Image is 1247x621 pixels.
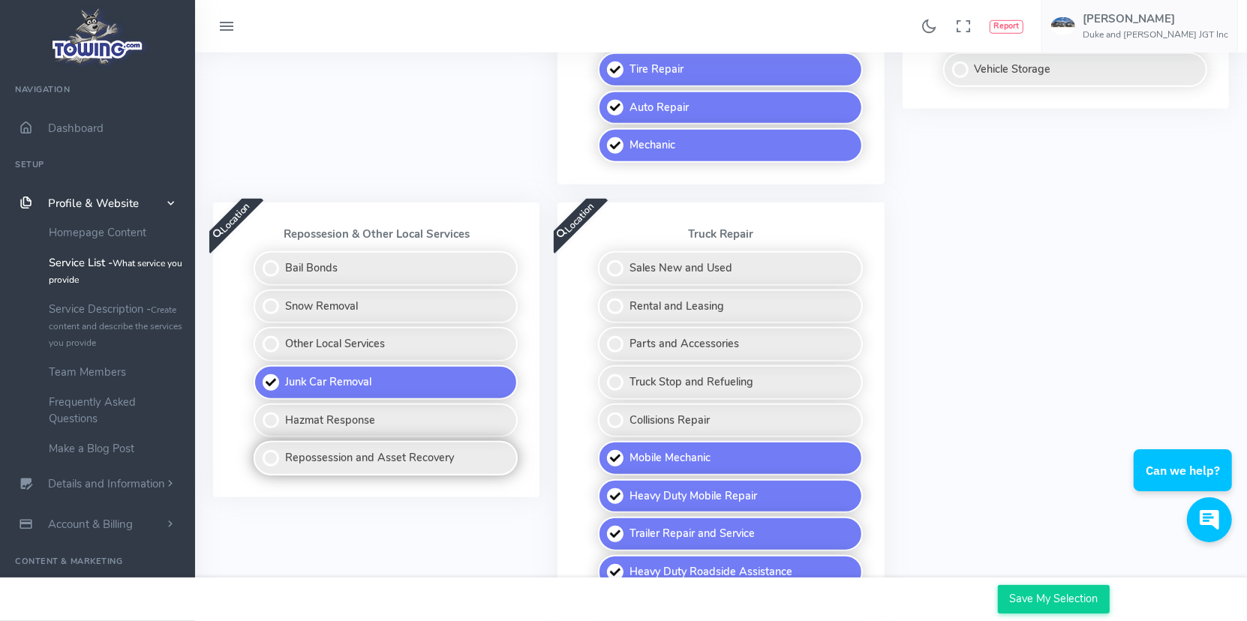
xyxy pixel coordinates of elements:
[598,517,862,551] label: Trailer Repair and Service
[38,247,195,294] a: Service List -What service you provide
[254,289,518,324] label: Snow Removal
[1051,17,1075,35] img: user-image
[598,365,862,400] label: Truck Stop and Refueling
[38,433,195,463] a: Make a Blog Post
[231,228,521,240] p: Repossesion & Other Local Services
[575,228,866,240] p: Truck Repair
[598,251,862,286] label: Sales New and Used
[598,403,862,438] label: Collisions Repair
[49,304,182,349] small: Create content and describe the services you provide
[990,20,1023,34] button: Report
[1122,408,1247,557] iframe: Conversations
[38,357,195,387] a: Team Members
[1083,13,1228,25] h5: [PERSON_NAME]
[38,217,195,247] a: Homepage Content
[38,294,195,357] a: Service Description -Create content and describe the services you provide
[38,387,195,433] a: Frequently Asked Questions
[598,289,862,324] label: Rental and Leasing
[254,365,518,400] label: Junk Car Removal
[254,251,518,286] label: Bail Bonds
[598,479,862,514] label: Heavy Duty Mobile Repair
[47,4,149,68] img: logo
[598,555,862,589] label: Heavy Duty Roadside Assistance
[254,327,518,361] label: Other Local Services
[254,441,518,475] label: Repossession and Asset Recovery
[49,257,182,286] small: What service you provide
[943,52,1207,87] label: Vehicle Storage
[254,403,518,438] label: Hazmat Response
[598,441,862,475] label: Mobile Mechanic
[1083,30,1228,40] h6: Duke and [PERSON_NAME] JGT Inc
[598,327,862,361] label: Parts and Accessories
[199,189,263,253] span: Location
[48,517,133,532] span: Account & Billing
[48,196,139,211] span: Profile & Website
[598,128,862,163] label: Mechanic
[598,91,862,125] label: Auto Repair
[998,585,1110,613] input: Save My Selection
[598,52,862,87] label: Tire Repair
[48,121,104,136] span: Dashboard
[543,189,608,253] span: Location
[48,477,165,492] span: Details and Information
